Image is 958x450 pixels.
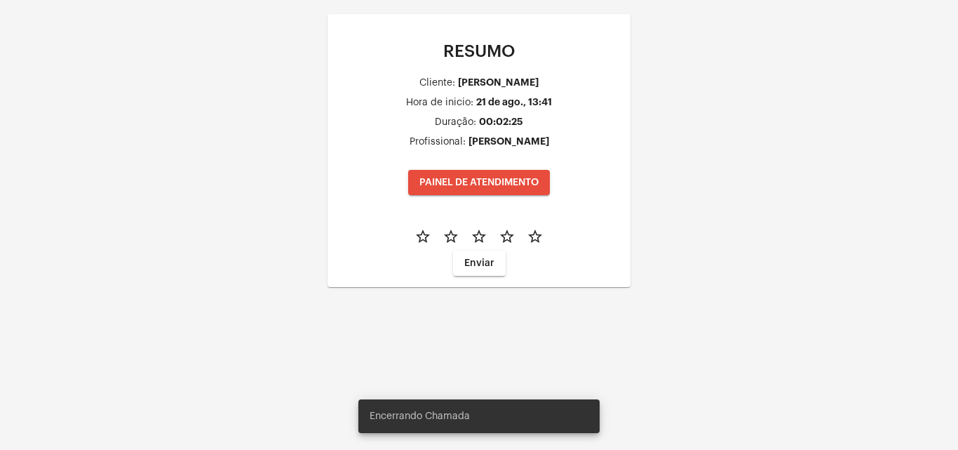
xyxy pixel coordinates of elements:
[410,137,466,147] div: Profissional:
[435,117,476,128] div: Duração:
[419,178,539,187] span: PAINEL DE ATENDIMENTO
[443,228,459,245] mat-icon: star_border
[499,228,515,245] mat-icon: star_border
[458,77,539,88] div: [PERSON_NAME]
[527,228,544,245] mat-icon: star_border
[453,251,506,276] button: Enviar
[419,78,455,88] div: Cliente:
[408,170,550,195] button: PAINEL DE ATENDIMENTO
[476,97,552,107] div: 21 de ago., 13:41
[464,258,494,268] span: Enviar
[339,42,619,60] p: RESUMO
[370,409,470,423] span: Encerrando Chamada
[406,98,473,108] div: Hora de inicio:
[414,228,431,245] mat-icon: star_border
[468,136,549,147] div: [PERSON_NAME]
[471,228,487,245] mat-icon: star_border
[479,117,523,127] div: 00:02:25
